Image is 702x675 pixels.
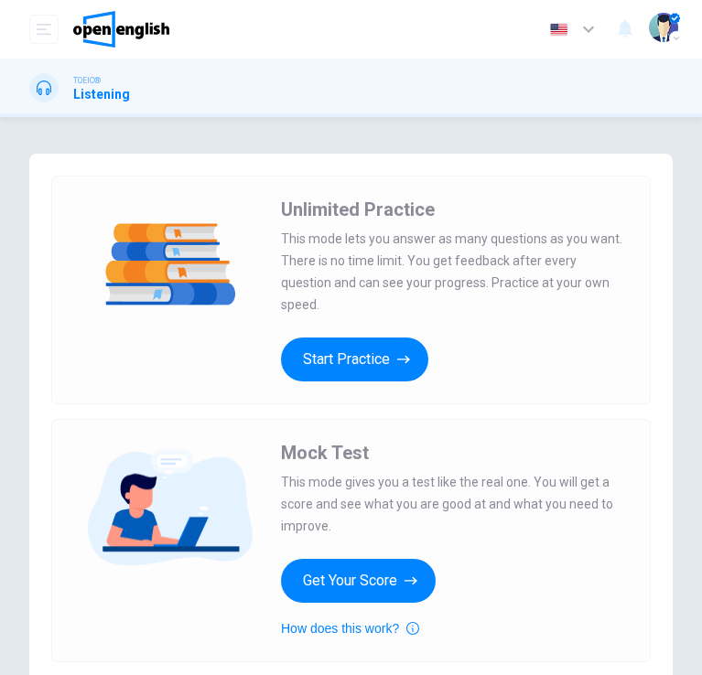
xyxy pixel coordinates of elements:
[73,87,130,102] h1: Listening
[281,337,428,381] button: Start Practice
[281,228,628,316] span: This mode lets you answer as many questions as you want. There is no time limit. You get feedback...
[281,442,369,464] span: Mock Test
[29,15,59,44] button: open mobile menu
[281,471,628,537] span: This mode gives you a test like the real one. You will get a score and see what you are good at a...
[73,11,169,48] img: OpenEnglish logo
[547,23,570,37] img: en
[281,559,436,603] button: Get Your Score
[73,74,101,87] span: TOEIC®
[281,617,419,639] button: How does this work?
[281,198,435,220] span: Unlimited Practice
[649,13,678,42] img: Profile picture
